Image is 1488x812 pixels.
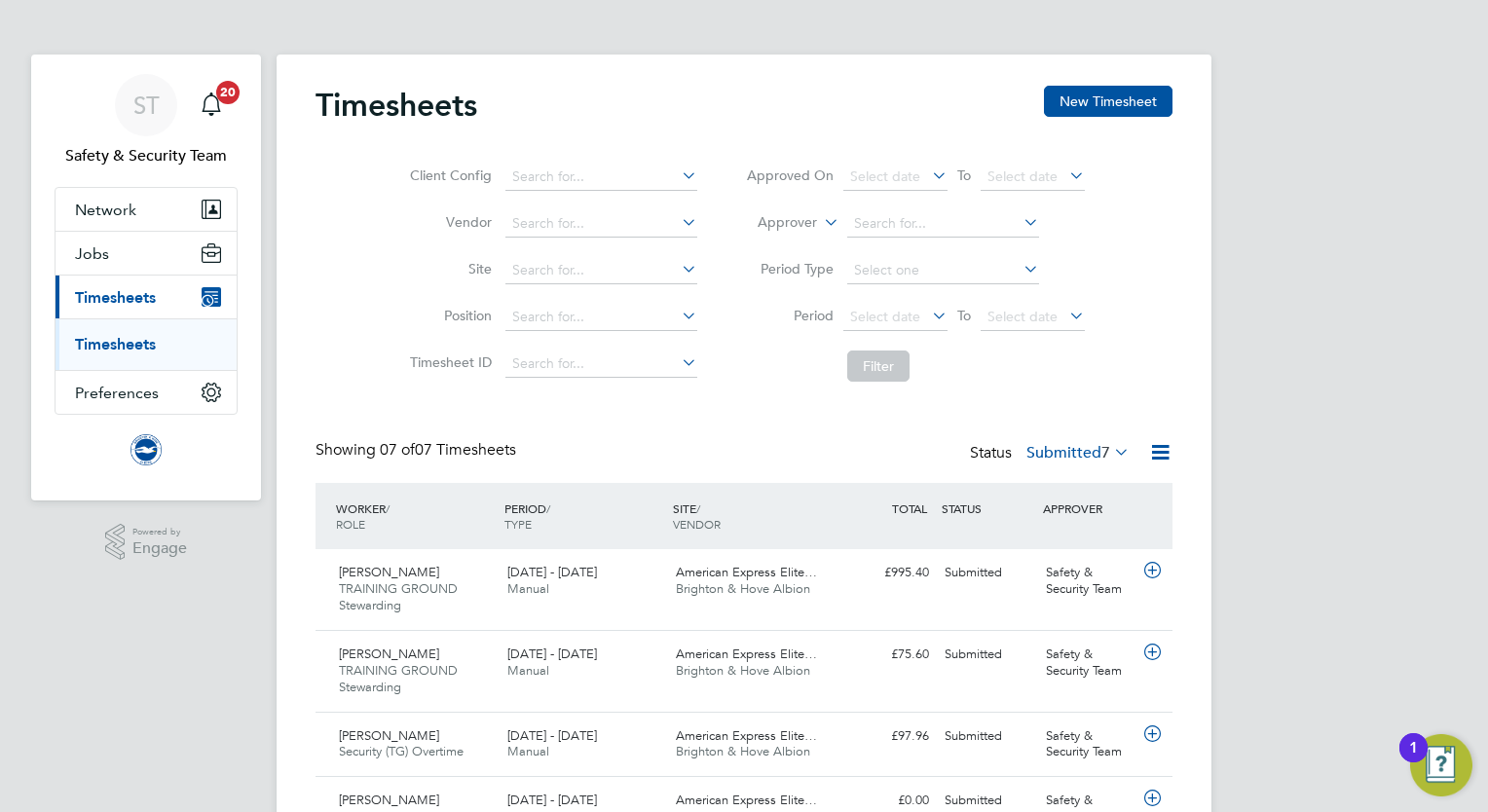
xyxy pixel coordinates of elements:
[850,167,920,185] span: Select date
[1101,443,1110,462] span: 7
[505,351,697,378] input: Search for...
[729,213,817,233] label: Approver
[56,318,237,370] div: Timesheets
[404,353,492,371] label: Timesheet ID
[987,167,1058,185] span: Select date
[836,557,937,589] div: £995.40
[507,662,549,679] span: Manual
[746,307,834,324] label: Period
[847,351,910,382] button: Filter
[951,163,977,188] span: To
[1026,443,1130,462] label: Submitted
[339,743,464,759] span: Security (TG) Overtime
[380,440,516,460] span: 07 Timesheets
[500,491,668,541] div: PERIOD
[505,304,697,331] input: Search for...
[404,166,492,184] label: Client Config
[1038,639,1139,687] div: Safety & Security Team
[676,580,810,597] span: Brighton & Hove Albion
[836,639,937,671] div: £75.60
[507,727,597,744] span: [DATE] - [DATE]
[970,440,1134,467] div: Status
[75,288,156,307] span: Timesheets
[1038,491,1139,526] div: APPROVER
[404,260,492,277] label: Site
[132,540,187,557] span: Engage
[676,564,817,580] span: American Express Elite…
[951,303,977,328] span: To
[339,792,439,808] span: [PERSON_NAME]
[676,727,817,744] span: American Express Elite…
[1038,557,1139,606] div: Safety & Security Team
[504,516,532,532] span: TYPE
[404,213,492,231] label: Vendor
[1410,734,1472,796] button: Open Resource Center, 1 new notification
[75,384,159,402] span: Preferences
[676,743,810,759] span: Brighton & Hove Albion
[316,440,520,461] div: Showing
[892,500,927,516] span: TOTAL
[676,662,810,679] span: Brighton & Hove Albion
[676,646,817,662] span: American Express Elite…
[836,720,937,753] div: £97.96
[696,500,700,516] span: /
[386,500,390,516] span: /
[339,580,458,613] span: TRAINING GROUND Stewarding
[507,743,549,759] span: Manual
[105,524,188,561] a: Powered byEngage
[380,440,415,460] span: 07 of
[1044,86,1172,117] button: New Timesheet
[55,434,238,465] a: Go to home page
[507,646,597,662] span: [DATE] - [DATE]
[937,557,1038,589] div: Submitted
[331,491,500,541] div: WORKER
[192,74,231,136] a: 20
[507,580,549,597] span: Manual
[75,335,156,353] a: Timesheets
[987,308,1058,325] span: Select date
[75,201,136,219] span: Network
[339,646,439,662] span: [PERSON_NAME]
[847,257,1039,284] input: Select one
[673,516,721,532] span: VENDOR
[505,210,697,238] input: Search for...
[216,81,240,104] span: 20
[850,308,920,325] span: Select date
[668,491,837,541] div: SITE
[55,144,238,167] span: Safety & Security Team
[847,210,1039,238] input: Search for...
[937,720,1038,753] div: Submitted
[56,232,237,275] button: Jobs
[56,371,237,414] button: Preferences
[56,276,237,318] button: Timesheets
[130,434,162,465] img: brightonandhovealbion-logo-retina.png
[339,662,458,695] span: TRAINING GROUND Stewarding
[676,792,817,808] span: American Express Elite…
[133,92,160,118] span: ST
[1038,720,1139,769] div: Safety & Security Team
[31,55,261,500] nav: Main navigation
[339,564,439,580] span: [PERSON_NAME]
[505,257,697,284] input: Search for...
[132,524,187,540] span: Powered by
[746,166,834,184] label: Approved On
[404,307,492,324] label: Position
[339,727,439,744] span: [PERSON_NAME]
[546,500,550,516] span: /
[75,244,109,263] span: Jobs
[56,188,237,231] button: Network
[507,792,597,808] span: [DATE] - [DATE]
[55,74,238,167] a: STSafety & Security Team
[937,639,1038,671] div: Submitted
[1409,748,1418,773] div: 1
[937,491,1038,526] div: STATUS
[336,516,365,532] span: ROLE
[746,260,834,277] label: Period Type
[507,564,597,580] span: [DATE] - [DATE]
[505,164,697,191] input: Search for...
[316,86,477,125] h2: Timesheets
